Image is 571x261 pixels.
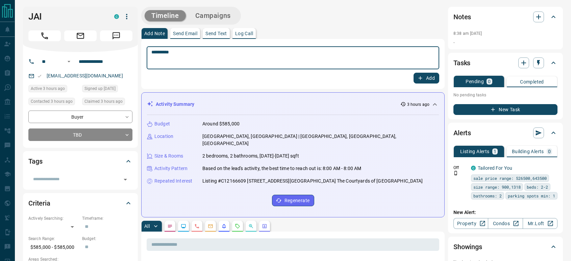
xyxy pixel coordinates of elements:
p: Listing Alerts [460,149,490,154]
p: 0 [488,79,491,84]
p: $585,000 - $585,000 [28,242,79,253]
h2: Notes [453,11,471,22]
p: Activity Pattern [154,165,188,172]
p: 2 bedrooms, 2 bathrooms, [DATE]-[DATE] sqft [202,152,299,160]
div: Tasks [453,55,557,71]
div: Fri Aug 15 2025 [28,85,79,94]
button: New Task [453,104,557,115]
p: . [453,38,557,45]
p: Send Email [173,31,197,36]
svg: Agent Actions [262,223,267,229]
h2: Alerts [453,127,471,138]
p: 0 [548,149,551,154]
p: Add Note [144,31,165,36]
span: Message [100,30,132,41]
button: Open [65,57,73,66]
div: Fri Aug 15 2025 [82,98,132,107]
button: Open [121,175,130,184]
p: Location [154,133,173,140]
h2: Showings [453,241,482,252]
h2: Tasks [453,57,470,68]
span: parking spots min: 1 [508,192,555,199]
p: Repeated Interest [154,177,192,185]
p: Budget: [82,236,132,242]
svg: Listing Alerts [221,223,227,229]
span: sale price range: 526500,643500 [473,175,547,182]
div: Criteria [28,195,132,211]
svg: Opportunities [248,223,254,229]
p: All [144,224,150,229]
p: Completed [520,79,544,84]
svg: Push Notification Only [453,171,458,175]
p: Search Range: [28,236,79,242]
span: bathrooms: 2 [473,192,502,199]
p: Activity Summary [156,101,194,108]
div: Activity Summary3 hours ago [147,98,439,111]
p: Timeframe: [82,215,132,221]
p: Actively Searching: [28,215,79,221]
svg: Lead Browsing Activity [181,223,186,229]
a: Condos [488,218,523,229]
span: Call [28,30,61,41]
button: Regenerate [272,195,314,206]
p: [GEOGRAPHIC_DATA], [GEOGRAPHIC_DATA] | [GEOGRAPHIC_DATA], [GEOGRAPHIC_DATA], [GEOGRAPHIC_DATA] [202,133,439,147]
button: Add [414,73,439,84]
svg: Email Valid [37,74,42,78]
div: Showings [453,239,557,255]
button: Timeline [145,10,186,21]
svg: Calls [194,223,200,229]
div: Thu Feb 25 2021 [82,85,132,94]
a: Property [453,218,488,229]
div: condos.ca [114,14,119,19]
h2: Criteria [28,198,50,209]
p: 1 [494,149,496,154]
svg: Notes [167,223,173,229]
span: Active 3 hours ago [31,85,65,92]
span: Claimed 3 hours ago [84,98,123,105]
a: [EMAIL_ADDRESS][DOMAIN_NAME] [47,73,123,78]
p: Log Call [235,31,253,36]
svg: Requests [235,223,240,229]
p: Off [453,165,467,171]
div: Buyer [28,111,132,123]
div: TBD [28,128,132,141]
div: Tags [28,153,132,169]
span: Signed up [DATE] [84,85,116,92]
p: Send Text [205,31,227,36]
div: Notes [453,9,557,25]
a: Mr.Loft [523,218,557,229]
p: Building Alerts [512,149,544,154]
p: 3 hours ago [407,101,429,108]
button: Campaigns [189,10,238,21]
p: Based on the lead's activity, the best time to reach out is: 8:00 AM - 8:00 AM [202,165,361,172]
p: New Alert: [453,209,557,216]
p: Pending [466,79,484,84]
span: beds: 2-2 [527,184,548,190]
div: Alerts [453,125,557,141]
p: Listing #C12166609 [STREET_ADDRESS][GEOGRAPHIC_DATA] The Courtyards of [GEOGRAPHIC_DATA] [202,177,423,185]
p: No pending tasks [453,90,557,100]
p: Size & Rooms [154,152,183,160]
span: Contacted 3 hours ago [31,98,73,105]
p: Around $585,000 [202,120,240,127]
span: size range: 900,1318 [473,184,521,190]
h2: Tags [28,156,42,167]
a: Tailored For You [478,165,512,171]
svg: Emails [208,223,213,229]
div: condos.ca [471,166,476,170]
h1: JAI [28,11,104,22]
p: 8:38 am [DATE] [453,31,482,36]
span: Email [64,30,97,41]
div: Fri Aug 15 2025 [28,98,79,107]
p: Budget [154,120,170,127]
